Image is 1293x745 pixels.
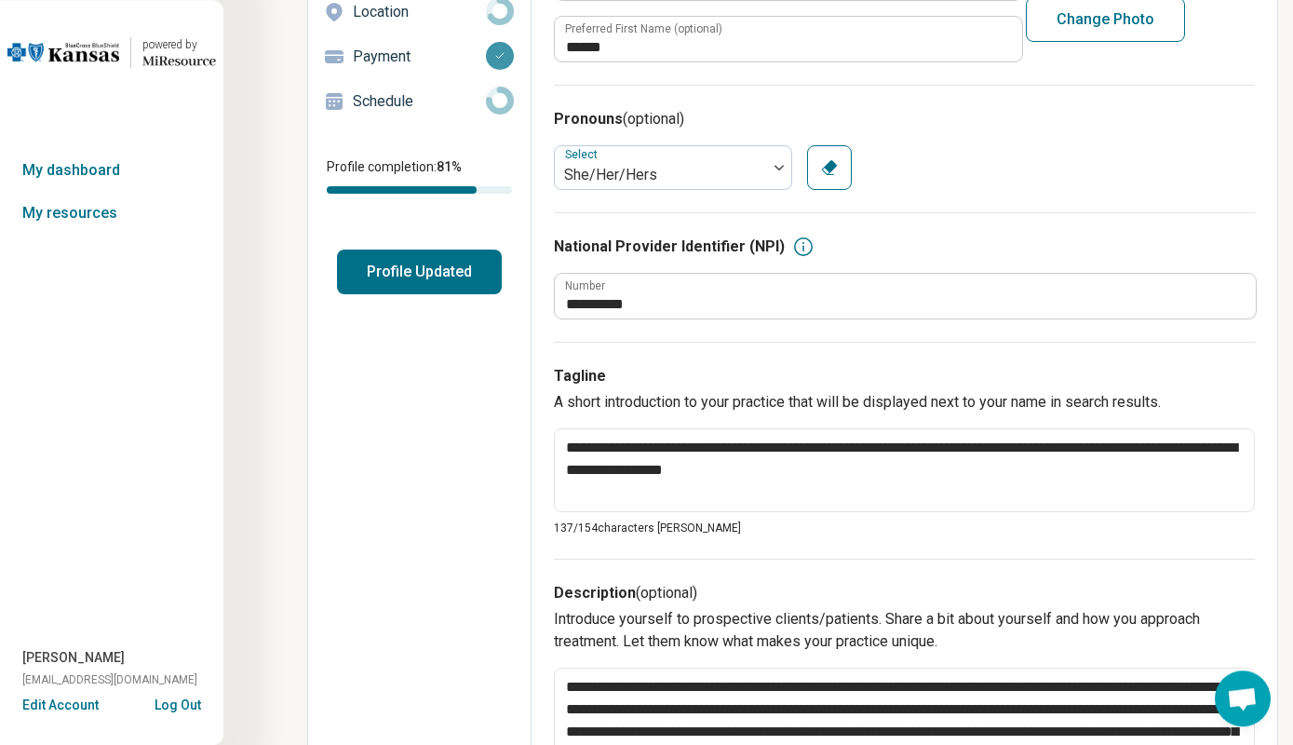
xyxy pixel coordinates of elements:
p: Location [353,1,486,23]
button: Edit Account [22,696,99,715]
span: [PERSON_NAME] [22,648,125,668]
button: Profile Updated [337,250,502,294]
img: Blue Cross Blue Shield Kansas [7,30,119,74]
div: Profile completion: [308,146,531,205]
p: 137/ 154 characters [PERSON_NAME] [554,520,1255,536]
h3: Pronouns [554,108,1255,130]
div: Profile completion [327,186,512,194]
div: She/Her/Hers [564,164,758,186]
div: Open chat [1215,670,1271,726]
span: (optional) [636,584,697,602]
p: Schedule [353,90,486,113]
a: Blue Cross Blue Shield Kansaspowered by [7,30,216,74]
button: Log Out [155,696,201,711]
p: Payment [353,46,486,68]
label: Select [565,148,601,161]
a: Payment [308,34,531,79]
div: powered by [142,36,216,53]
p: A short introduction to your practice that will be displayed next to your name in search results. [554,391,1255,413]
span: [EMAIL_ADDRESS][DOMAIN_NAME] [22,671,197,688]
h3: National Provider Identifier (NPI) [554,236,785,258]
a: Schedule [308,79,531,124]
label: Preferred First Name (optional) [565,23,722,34]
span: 81 % [437,159,462,174]
h3: Description [554,582,1255,604]
label: Number [565,280,605,291]
h3: Tagline [554,365,1255,387]
span: (optional) [623,110,684,128]
p: Introduce yourself to prospective clients/patients. Share a bit about yourself and how you approa... [554,608,1255,653]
